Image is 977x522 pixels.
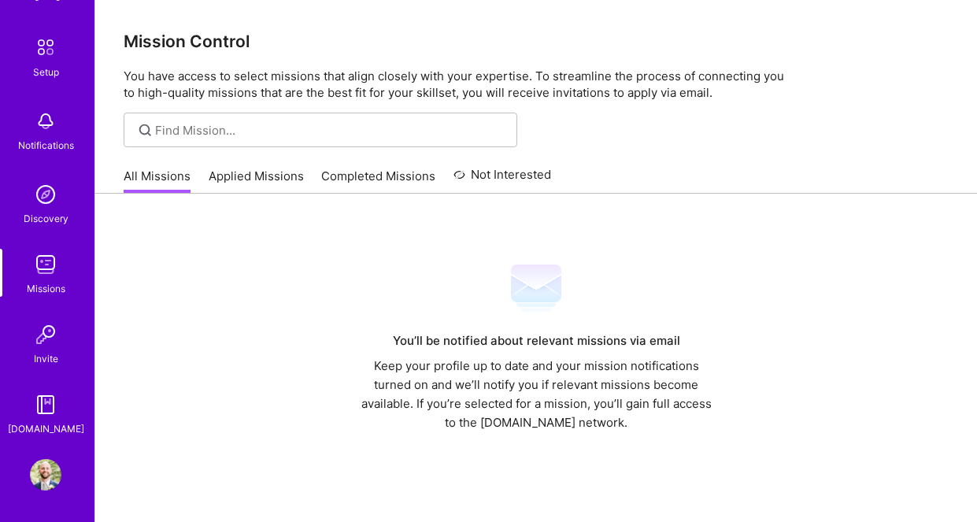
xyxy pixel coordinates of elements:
[30,179,61,210] img: discovery
[30,319,61,350] img: Invite
[124,31,949,51] h3: Mission Control
[124,168,191,194] a: All Missions
[155,122,505,139] input: Find Mission...
[209,168,304,194] a: Applied Missions
[354,331,718,350] div: You’ll be notified about relevant missions via email
[33,64,59,80] div: Setup
[30,389,61,420] img: guide book
[30,459,61,491] img: User Avatar
[30,249,61,280] img: teamwork
[27,280,65,297] div: Missions
[354,357,718,432] div: Keep your profile up to date and your mission notifications turned on and we’ll notify you if rel...
[29,31,62,64] img: setup
[30,106,61,137] img: bell
[136,121,154,139] i: icon SearchGrey
[8,420,84,437] div: [DOMAIN_NAME]
[511,263,561,313] img: Mail
[18,137,74,154] div: Notifications
[24,210,68,227] div: Discovery
[26,459,65,491] a: User Avatar
[124,68,949,101] p: You have access to select missions that align closely with your expertise. To streamline the proc...
[321,168,435,194] a: Completed Missions
[453,165,552,194] a: Not Interested
[34,350,58,367] div: Invite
